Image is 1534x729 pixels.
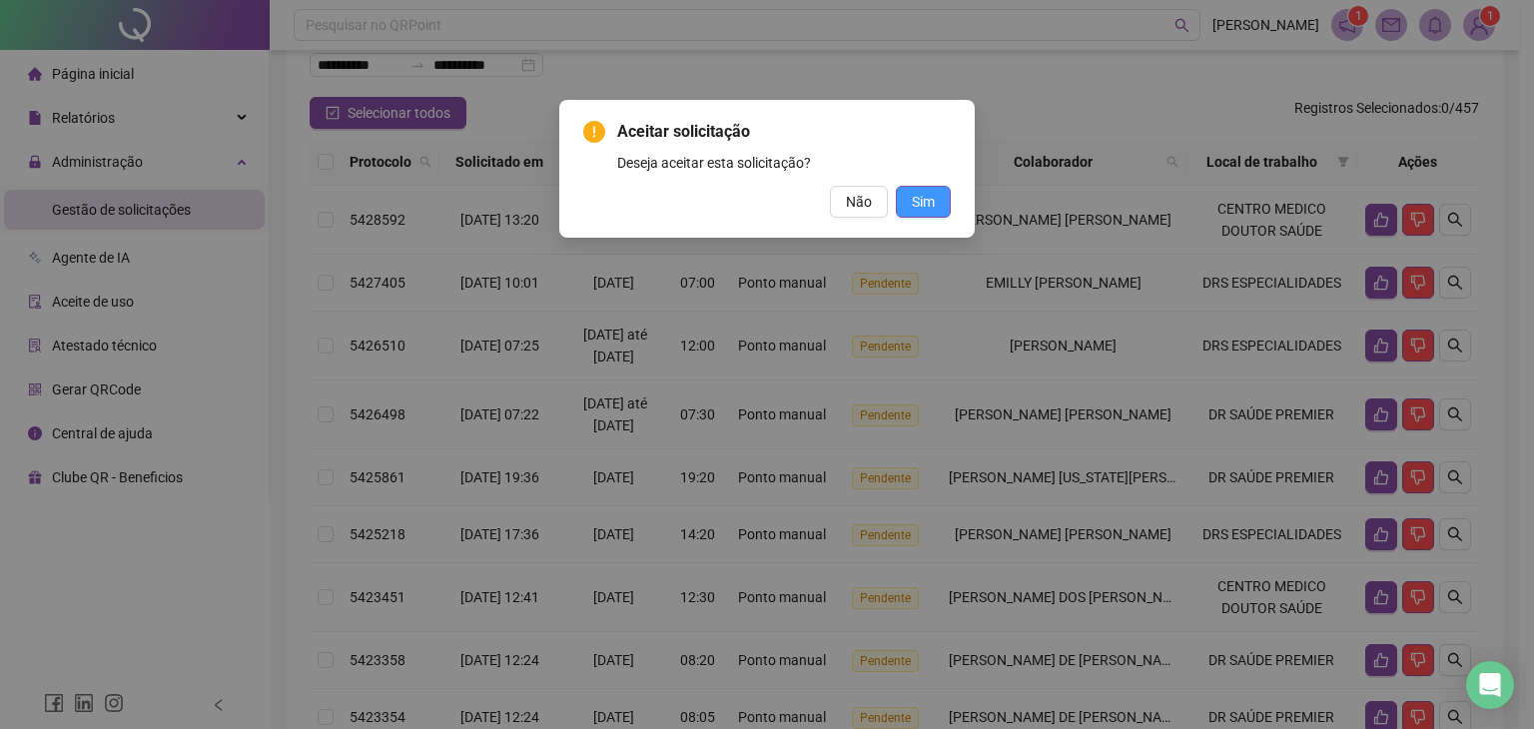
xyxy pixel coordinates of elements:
[617,152,951,174] div: Deseja aceitar esta solicitação?
[912,191,935,213] span: Sim
[583,121,605,143] span: exclamation-circle
[830,186,888,218] button: Não
[846,191,872,213] span: Não
[617,120,951,144] span: Aceitar solicitação
[1466,661,1514,709] div: Open Intercom Messenger
[896,186,951,218] button: Sim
